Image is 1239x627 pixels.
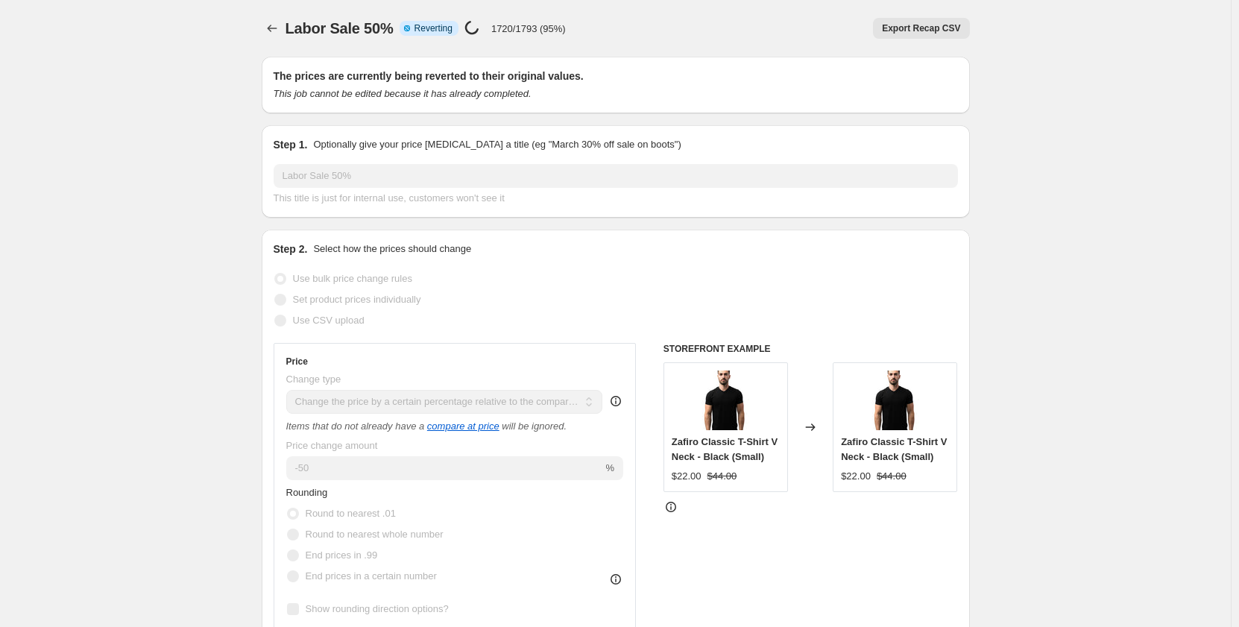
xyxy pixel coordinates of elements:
button: Price change jobs [262,18,283,39]
p: Optionally give your price [MEDICAL_DATA] a title (eg "March 30% off sale on boots") [313,137,681,152]
span: End prices in .99 [306,549,378,561]
div: help [608,394,623,409]
span: Zafiro Classic T-Shirt V Neck - Black (Small) [841,436,947,462]
span: Use CSV upload [293,315,365,326]
span: Labor Sale 50% [286,20,394,37]
span: Export Recap CSV [882,22,960,34]
strike: $44.00 [877,469,907,484]
span: Show rounding direction options? [306,603,449,614]
h2: The prices are currently being reverted to their original values. [274,69,958,84]
i: Items that do not already have a [286,420,425,432]
img: 2_33401dc7-7e95-494f-8699-475487dcee38_80x.jpg [866,371,925,430]
p: Select how the prices should change [313,242,471,256]
img: 2_33401dc7-7e95-494f-8699-475487dcee38_80x.jpg [696,371,755,430]
span: Round to nearest whole number [306,529,444,540]
span: This title is just for internal use, customers won't see it [274,192,505,204]
input: 30% off holiday sale [274,164,958,188]
h3: Price [286,356,308,368]
i: will be ignored. [502,420,567,432]
p: 1720/1793 (95%) [491,23,566,34]
span: Reverting [414,22,453,34]
div: $22.00 [841,469,871,484]
span: Use bulk price change rules [293,273,412,284]
span: Set product prices individually [293,294,421,305]
button: compare at price [427,420,499,432]
div: $22.00 [672,469,702,484]
i: This job cannot be edited because it has already completed. [274,88,532,99]
h2: Step 2. [274,242,308,256]
span: % [605,462,614,473]
h6: STOREFRONT EXAMPLE [663,343,958,355]
span: Price change amount [286,440,378,451]
span: Rounding [286,487,328,498]
h2: Step 1. [274,137,308,152]
strike: $44.00 [707,469,737,484]
button: Export Recap CSV [873,18,969,39]
span: Zafiro Classic T-Shirt V Neck - Black (Small) [672,436,778,462]
span: Round to nearest .01 [306,508,396,519]
span: End prices in a certain number [306,570,437,582]
input: -20 [286,456,603,480]
span: Change type [286,374,341,385]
